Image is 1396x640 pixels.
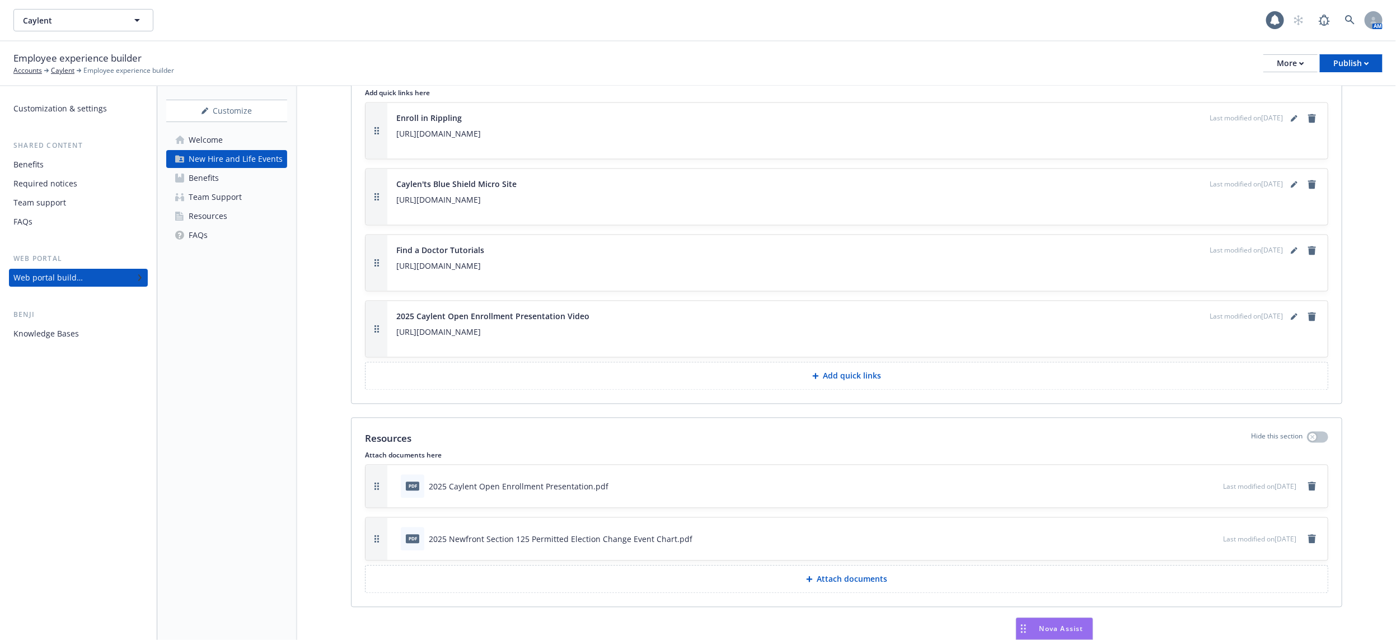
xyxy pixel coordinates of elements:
a: remove [1305,112,1319,125]
span: Enroll in Rippling [396,113,462,124]
span: Find a Doctor Tutorials [396,245,484,256]
div: Web portal [9,253,148,264]
a: Benefits [166,169,287,187]
a: Required notices [9,175,148,193]
span: Employee experience builder [13,51,142,66]
div: Team support [13,194,66,212]
div: 2025 Caylent Open Enrollment Presentation.pdf [429,481,608,493]
div: New Hire and Life Events [189,150,283,168]
span: Caylent [23,15,120,26]
a: editPencil [1287,178,1301,191]
span: Last modified on [DATE] [1210,180,1283,190]
a: remove [1305,244,1319,258]
a: Benefits [9,156,148,174]
div: FAQs [189,226,208,244]
p: Attach documents [817,574,888,585]
a: Accounts [13,66,42,76]
a: editPencil [1287,244,1301,258]
div: Publish [1333,55,1369,72]
a: editPencil [1287,310,1301,324]
p: Hide this section [1251,432,1303,446]
div: Benefits [13,156,44,174]
a: Start snowing [1287,9,1310,31]
span: pdf [406,535,419,543]
a: Resources [166,207,287,225]
div: Benefits [189,169,219,187]
span: pdf [406,482,419,490]
a: FAQs [9,213,148,231]
div: Customization & settings [13,100,107,118]
button: Customize [166,100,287,122]
a: Knowledge Bases [9,325,148,343]
p: [URL][DOMAIN_NAME] [396,194,1319,207]
button: Nova Assist [1016,618,1093,640]
a: New Hire and Life Events [166,150,287,168]
a: Welcome [166,131,287,149]
a: Team Support [166,188,287,206]
p: [URL][DOMAIN_NAME] [396,128,1319,141]
div: Required notices [13,175,77,193]
div: Web portal builder [13,269,83,287]
span: Last modified on [DATE] [1210,312,1283,322]
a: remove [1305,480,1319,493]
button: preview file [1208,481,1219,493]
button: download file [1191,534,1200,545]
span: Employee experience builder [83,66,174,76]
span: Nova Assist [1039,624,1084,633]
div: Drag to move [1016,618,1030,639]
span: Last modified on [DATE] [1223,482,1296,492]
div: Benji [9,309,148,320]
div: Team Support [189,188,242,206]
a: remove [1305,532,1319,546]
a: remove [1305,310,1319,324]
a: Team support [9,194,148,212]
p: [URL][DOMAIN_NAME] [396,260,1319,273]
div: More [1277,55,1304,72]
span: 2025 Caylent Open Enrollment Presentation Video [396,311,589,323]
div: Knowledge Bases [13,325,79,343]
a: Report a Bug [1313,9,1336,31]
div: Resources [189,207,227,225]
a: Web portal builder [9,269,148,287]
a: Customization & settings [9,100,148,118]
div: Welcome [189,131,223,149]
button: Attach documents [365,566,1328,594]
a: Search [1339,9,1361,31]
button: More [1263,54,1318,72]
p: Attach documents here [365,451,1328,460]
div: 2025 Newfront Section 125 Permitted Election Change Event Chart.pdf [429,534,692,545]
a: remove [1305,178,1319,191]
button: download file [1191,481,1200,493]
p: Resources [365,432,411,446]
div: Shared content [9,140,148,151]
button: preview file [1208,534,1219,545]
a: FAQs [166,226,287,244]
button: Caylent [13,9,153,31]
span: Last modified on [DATE] [1223,535,1296,544]
button: Publish [1320,54,1383,72]
a: editPencil [1287,112,1301,125]
span: Last modified on [DATE] [1210,246,1283,256]
span: Caylen'ts Blue Shield Micro Site [396,179,517,190]
p: Add quick links here [365,88,1328,97]
p: Add quick links [823,371,882,382]
div: FAQs [13,213,32,231]
span: Last modified on [DATE] [1210,114,1283,124]
a: Caylent [51,66,74,76]
button: Add quick links [365,362,1328,390]
div: Customize [166,100,287,122]
p: [URL][DOMAIN_NAME] [396,326,1319,339]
